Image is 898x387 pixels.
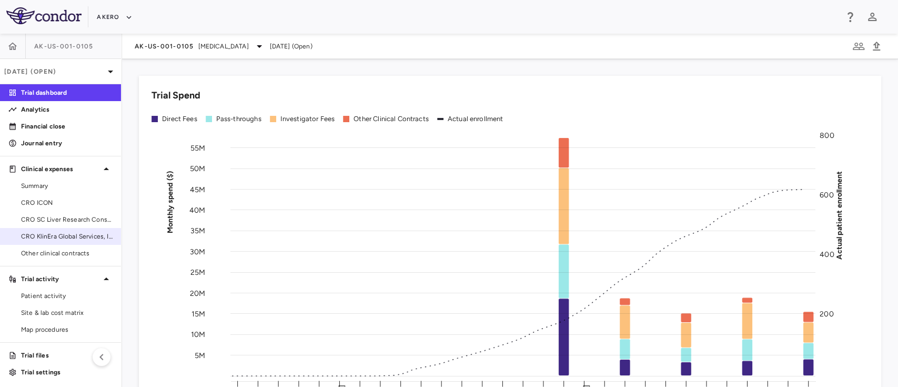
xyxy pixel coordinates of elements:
[21,291,113,301] span: Patient activity
[162,114,197,124] div: Direct Fees
[152,88,200,103] h6: Trial Spend
[135,42,194,51] span: AK-US-001-0105
[21,198,113,207] span: CRO ICON
[190,268,205,277] tspan: 25M
[21,105,113,114] p: Analytics
[21,368,113,377] p: Trial settings
[448,114,503,124] div: Actual enrollment
[34,42,94,51] span: AK-US-001-0105
[820,250,834,259] tspan: 400
[21,249,113,258] span: Other clinical contracts
[190,226,205,235] tspan: 35M
[21,274,100,284] p: Trial activity
[190,143,205,152] tspan: 55M
[21,88,113,97] p: Trial dashboard
[198,42,249,51] span: [MEDICAL_DATA]
[21,122,113,131] p: Financial close
[280,114,335,124] div: Investigator Fees
[191,309,205,318] tspan: 15M
[21,164,100,174] p: Clinical expenses
[835,171,844,259] tspan: Actual patient enrollment
[820,131,834,140] tspan: 800
[270,42,312,51] span: [DATE] (Open)
[21,232,113,241] span: CRO KlinEra Global Services, Inc
[4,67,104,76] p: [DATE] (Open)
[6,7,82,24] img: logo-full-SnFGN8VE.png
[21,351,113,360] p: Trial files
[190,247,205,256] tspan: 30M
[189,205,205,214] tspan: 40M
[21,308,113,317] span: Site & lab cost matrix
[190,289,205,297] tspan: 20M
[354,114,429,124] div: Other Clinical Contracts
[191,330,205,339] tspan: 10M
[21,215,113,224] span: CRO SC Liver Research Consortium LLC
[97,9,132,26] button: Akero
[166,171,175,233] tspan: Monthly spend ($)
[190,185,205,194] tspan: 45M
[190,164,205,173] tspan: 50M
[820,310,833,319] tspan: 200
[216,114,261,124] div: Pass-throughs
[820,191,833,200] tspan: 600
[195,351,205,360] tspan: 5M
[21,181,113,191] span: Summary
[21,325,113,334] span: Map procedures
[21,138,113,148] p: Journal entry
